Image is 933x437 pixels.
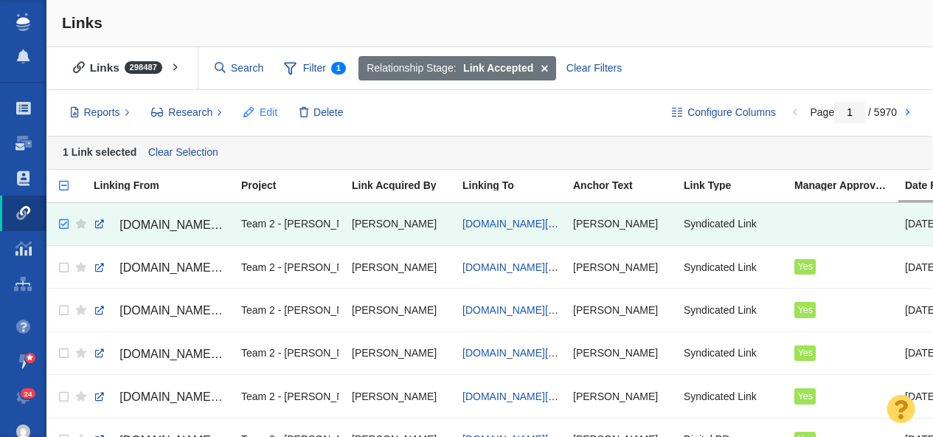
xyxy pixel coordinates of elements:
[573,380,670,412] div: [PERSON_NAME]
[235,100,285,125] button: Edit
[664,100,785,125] button: Configure Columns
[241,251,339,283] div: Team 2 - [PERSON_NAME] | [PERSON_NAME] | [PERSON_NAME]\[PERSON_NAME]\[PERSON_NAME] - Digital PR -...
[462,304,572,316] a: [DOMAIN_NAME][URL]
[677,246,788,289] td: Syndicated Link
[462,390,572,402] a: [DOMAIN_NAME][URL]
[684,180,793,190] div: Link Type
[788,331,898,374] td: Yes
[677,331,788,374] td: Syndicated Link
[94,180,240,190] div: Linking From
[573,337,670,369] div: [PERSON_NAME]
[684,180,793,193] a: Link Type
[209,55,271,81] input: Search
[94,255,228,281] a: [DOMAIN_NAME][URL]
[345,246,456,289] td: Kyle Ochsner
[788,246,898,289] td: Yes
[21,388,36,399] span: 24
[573,208,670,240] div: [PERSON_NAME]
[462,347,572,359] a: [DOMAIN_NAME][URL]
[462,218,572,230] a: [DOMAIN_NAME][URL]
[119,390,244,403] span: [DOMAIN_NAME][URL]
[145,142,221,164] a: Clear Selection
[367,61,456,76] span: Relationship Stage:
[352,303,437,317] span: [PERSON_NAME]
[788,375,898,418] td: Yes
[119,348,244,360] span: [DOMAIN_NAME][URL]
[352,217,437,230] span: [PERSON_NAME]
[462,180,572,193] a: Linking To
[345,331,456,374] td: Kyle Ochsner
[260,105,277,120] span: Edit
[94,180,240,193] a: Linking From
[143,100,231,125] button: Research
[241,337,339,369] div: Team 2 - [PERSON_NAME] | [PERSON_NAME] | [PERSON_NAME]\[PERSON_NAME]\[PERSON_NAME] - Digital PR -...
[62,100,138,125] button: Reports
[797,391,813,402] span: Yes
[352,180,461,193] a: Link Acquired By
[94,213,228,238] a: [DOMAIN_NAME][URL]
[352,180,461,190] div: Link Acquired By
[687,105,776,120] span: Configure Columns
[345,289,456,331] td: Kyle Ochsner
[94,342,228,367] a: [DOMAIN_NAME][URL]
[677,375,788,418] td: Syndicated Link
[276,55,354,83] span: Filter
[684,261,757,274] span: Syndicated Link
[119,304,244,317] span: [DOMAIN_NAME][URL]
[573,180,682,190] div: Anchor Text
[241,180,350,190] div: Project
[794,180,903,190] div: Manager Approved Link?
[573,180,682,193] a: Anchor Text
[16,13,30,31] img: buzzstream_logo_iconsimple.png
[684,303,757,317] span: Syndicated Link
[345,375,456,418] td: Kyle Ochsner
[684,390,757,403] span: Syndicated Link
[794,180,903,193] a: Manager Approved Link?
[313,105,343,120] span: Delete
[684,346,757,359] span: Syndicated Link
[62,14,103,31] span: Links
[573,294,670,326] div: [PERSON_NAME]
[573,251,670,283] div: [PERSON_NAME]
[677,203,788,246] td: Syndicated Link
[797,261,813,272] span: Yes
[119,261,244,274] span: [DOMAIN_NAME][URL]
[331,62,346,75] span: 1
[63,145,136,157] strong: 1 Link selected
[241,208,339,240] div: Team 2 - [PERSON_NAME] | [PERSON_NAME] | [PERSON_NAME]\[PERSON_NAME]\[PERSON_NAME] - Digital PR -...
[84,105,120,120] span: Reports
[352,390,437,403] span: [PERSON_NAME]
[241,294,339,326] div: Team 2 - [PERSON_NAME] | [PERSON_NAME] | [PERSON_NAME]\[PERSON_NAME]\[PERSON_NAME] - Digital PR -...
[291,100,352,125] button: Delete
[684,217,757,230] span: Syndicated Link
[345,203,456,246] td: Kyle Ochsner
[462,180,572,190] div: Linking To
[119,218,244,231] span: [DOMAIN_NAME][URL]
[168,105,212,120] span: Research
[94,385,228,410] a: [DOMAIN_NAME][URL]
[94,298,228,323] a: [DOMAIN_NAME][URL]
[788,289,898,331] td: Yes
[810,106,897,118] span: Page / 5970
[463,61,533,76] strong: Link Accepted
[352,346,437,359] span: [PERSON_NAME]
[797,305,813,315] span: Yes
[241,380,339,412] div: Team 2 - [PERSON_NAME] | [PERSON_NAME] | [PERSON_NAME]\[PERSON_NAME]\[PERSON_NAME] - Digital PR -...
[677,289,788,331] td: Syndicated Link
[352,261,437,274] span: [PERSON_NAME]
[558,56,630,81] div: Clear Filters
[797,348,813,358] span: Yes
[462,261,572,273] a: [DOMAIN_NAME][URL]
